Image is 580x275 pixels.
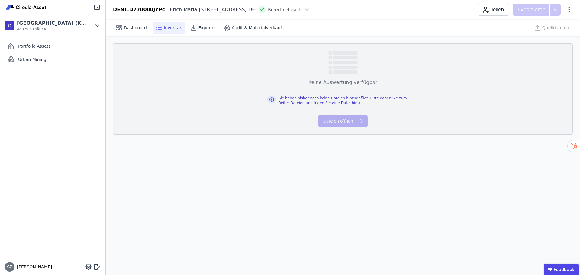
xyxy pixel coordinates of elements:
span: Berechnet nach [268,7,301,13]
span: [PERSON_NAME] [14,264,52,270]
p: Exportieren [517,6,547,13]
div: Keine Auswertung verfügbar [308,79,377,86]
span: Audit & Materialverkauf [232,25,282,31]
span: 44029 Gebäude [17,27,86,32]
span: Inventar [164,25,182,31]
div: Sie haben bisher noch keine Dateien hinzugefügt. Bitte gehen Sie zum Reiter Dateien und fügen Sie... [279,96,418,105]
img: empty-state [328,51,358,74]
span: GZ [7,265,12,269]
div: Erich-Maria-[STREET_ADDRESS] DE [165,6,255,13]
button: Dateien öffnen [318,115,367,127]
img: Concular [5,4,48,11]
div: DENILD770000jYPc [113,6,165,13]
span: Exporte [198,25,215,31]
button: Teilen [478,4,509,16]
span: Portfolio Assets [18,43,51,49]
span: Urban Mining [18,56,46,62]
span: Dashboard [124,25,147,31]
div: O [5,21,14,30]
div: [GEOGRAPHIC_DATA] (Köster) [17,20,86,27]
